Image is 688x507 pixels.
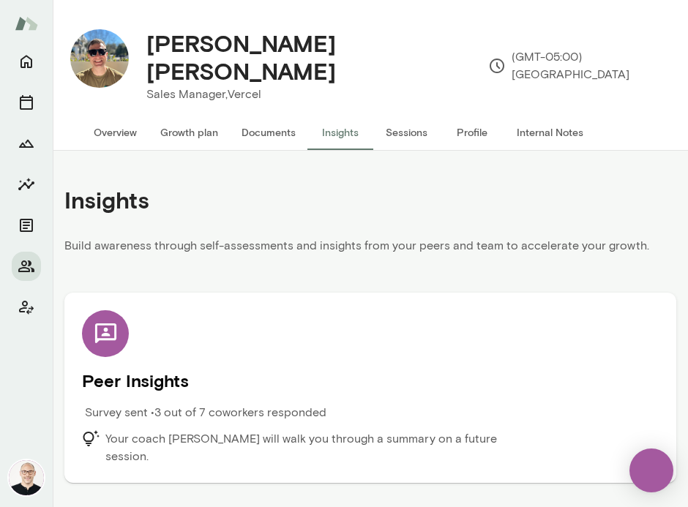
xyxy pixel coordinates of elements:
button: Insights [307,115,373,150]
img: Mento [15,10,38,37]
p: Survey sent • 3 out of 7 coworkers responded [85,404,326,421]
div: Peer Insights Survey sent •3 out of 7 coworkers respondedYour coach [PERSON_NAME] will walk you t... [82,310,659,465]
button: Growth Plan [12,129,41,158]
h4: Insights [64,186,149,214]
p: Build awareness through self-assessments and insights from your peers and team to accelerate your... [64,237,676,263]
button: Insights [12,170,41,199]
p: Sales Manager, Vercel [146,86,471,103]
h4: [PERSON_NAME] [PERSON_NAME] [146,29,471,86]
button: Client app [12,293,41,322]
button: Sessions [12,88,41,117]
div: Peer Insights Survey sent •3 out of 7 coworkers respondedYour coach [PERSON_NAME] will walk you t... [64,293,676,483]
button: Profile [439,115,505,150]
button: Documents [230,115,307,150]
button: Sessions [373,115,439,150]
button: Documents [12,211,41,240]
button: Overview [82,115,149,150]
img: Michael Wilson [9,460,44,495]
p: Your coach [PERSON_NAME] will walk you through a summary on a future session. [105,430,515,465]
p: (GMT-05:00) [GEOGRAPHIC_DATA] [488,48,670,83]
h5: Peer Insights [82,369,659,392]
button: Growth plan [149,115,230,150]
img: Matt Jared [70,29,129,88]
button: Internal Notes [505,115,595,150]
button: Members [12,252,41,281]
button: Home [12,47,41,76]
